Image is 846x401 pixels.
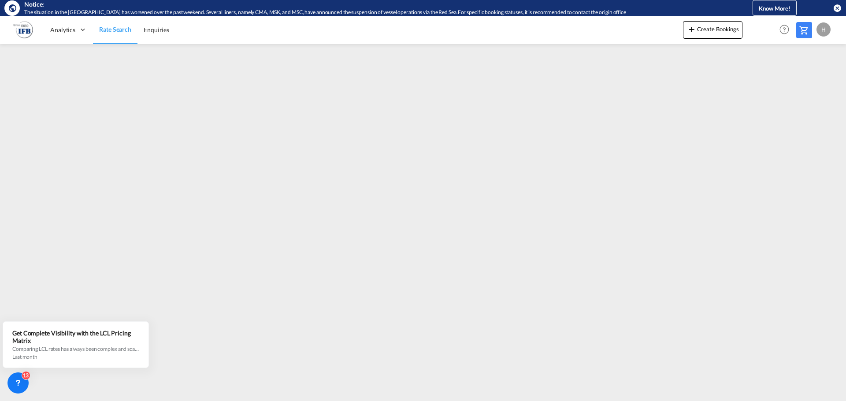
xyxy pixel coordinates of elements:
[8,4,17,12] md-icon: icon-earth
[777,22,792,37] span: Help
[24,9,716,16] div: The situation in the Red Sea has worsened over the past weekend. Several liners, namely CMA, MSK,...
[93,15,137,44] a: Rate Search
[686,24,697,34] md-icon: icon-plus 400-fg
[13,20,33,40] img: b628ab10256c11eeb52753acbc15d091.png
[44,15,93,44] div: Analytics
[144,26,169,33] span: Enquiries
[137,15,175,44] a: Enquiries
[816,22,831,37] div: H
[50,26,75,34] span: Analytics
[833,4,842,12] button: icon-close-circle
[683,21,742,39] button: icon-plus 400-fgCreate Bookings
[99,26,131,33] span: Rate Search
[759,5,790,12] span: Know More!
[777,22,796,38] div: Help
